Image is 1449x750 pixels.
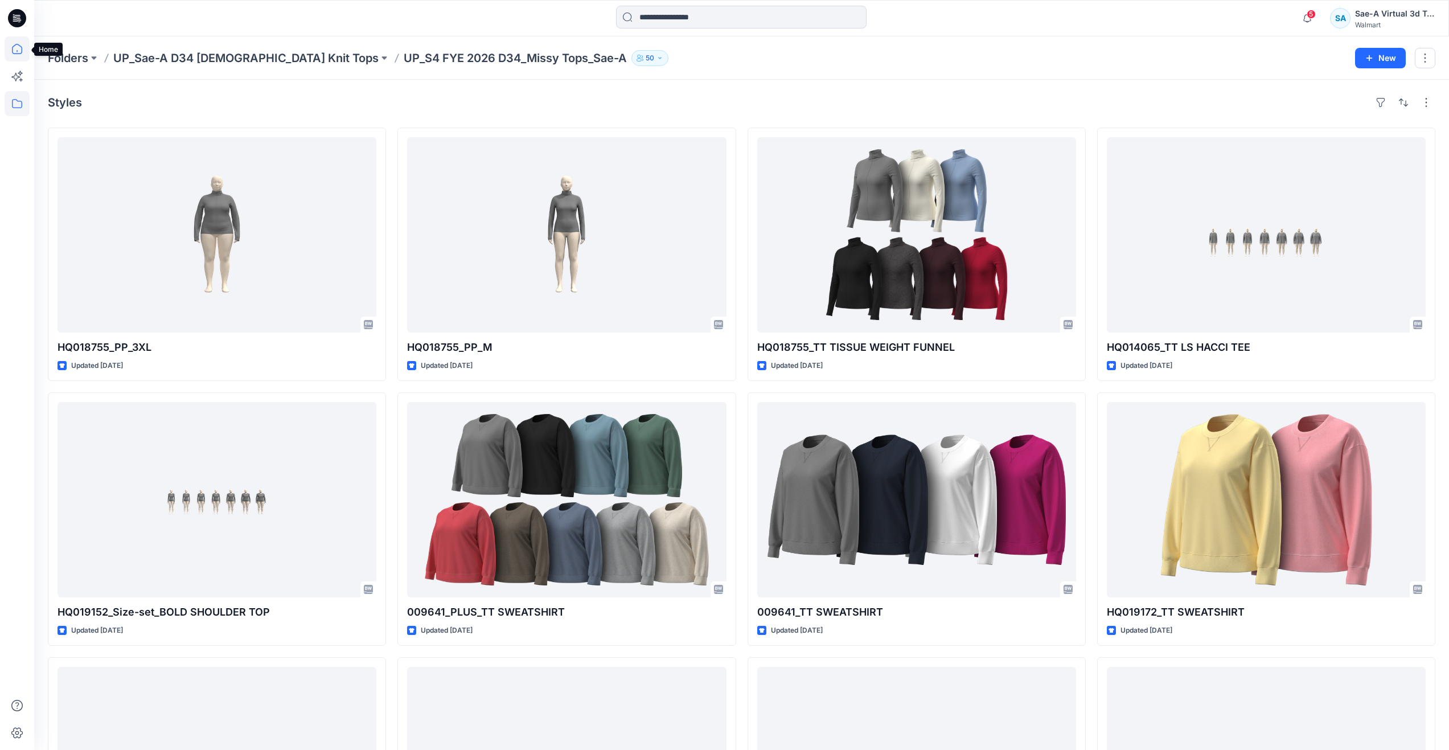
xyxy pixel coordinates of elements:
p: HQ019152_Size-set_BOLD SHOULDER TOP [58,604,376,620]
p: Updated [DATE] [71,625,123,637]
p: Updated [DATE] [1120,625,1172,637]
p: Updated [DATE] [771,360,823,372]
a: HQ018755_TT TISSUE WEIGHT FUNNEL [757,137,1076,333]
p: HQ018755_TT TISSUE WEIGHT FUNNEL [757,339,1076,355]
p: 009641_PLUS_TT SWEATSHIRT [407,604,726,620]
p: UP_S4 FYE 2026 D34_Missy Tops_Sae-A [404,50,627,66]
p: HQ014065_TT LS HACCI TEE [1107,339,1426,355]
div: Walmart [1355,21,1435,29]
p: HQ018755_PP_M [407,339,726,355]
p: Updated [DATE] [71,360,123,372]
a: HQ014065_TT LS HACCI TEE [1107,137,1426,333]
a: Folders [48,50,88,66]
div: Sae-A Virtual 3d Team [1355,7,1435,21]
div: SA [1330,8,1351,28]
a: UP_Sae-A D34 [DEMOGRAPHIC_DATA] Knit Tops [113,50,379,66]
p: 50 [646,52,654,64]
a: 009641_TT SWEATSHIRT [757,402,1076,597]
button: 50 [631,50,668,66]
a: HQ019152_Size-set_BOLD SHOULDER TOP [58,402,376,597]
a: 009641_PLUS_TT SWEATSHIRT [407,402,726,597]
button: New [1355,48,1406,68]
p: HQ019172_TT SWEATSHIRT [1107,604,1426,620]
p: Updated [DATE] [771,625,823,637]
p: Updated [DATE] [421,625,473,637]
p: Updated [DATE] [421,360,473,372]
p: HQ018755_PP_3XL [58,339,376,355]
a: HQ018755_PP_3XL [58,137,376,333]
a: HQ019172_TT SWEATSHIRT [1107,402,1426,597]
p: Updated [DATE] [1120,360,1172,372]
h4: Styles [48,96,82,109]
span: 5 [1307,10,1316,19]
p: 009641_TT SWEATSHIRT [757,604,1076,620]
a: HQ018755_PP_M [407,137,726,333]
